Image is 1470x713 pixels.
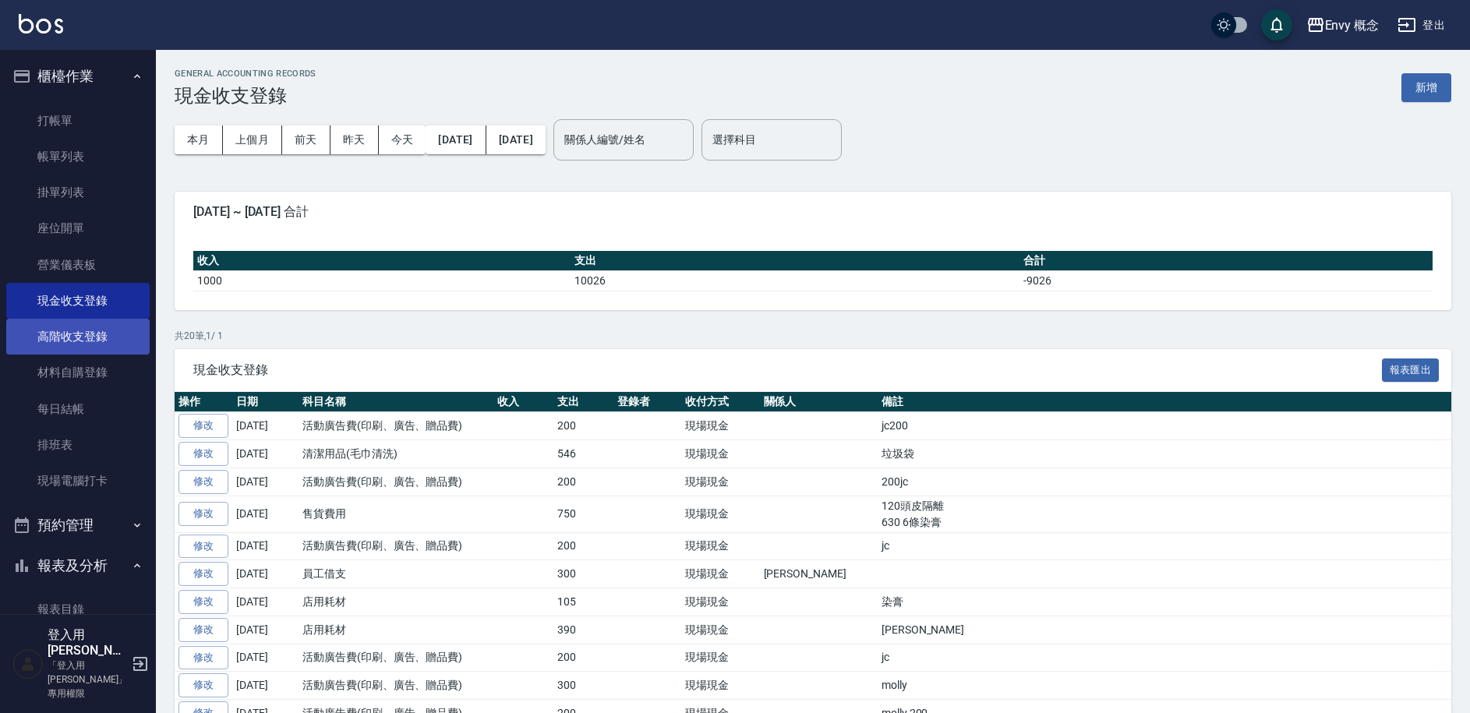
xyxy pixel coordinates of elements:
[6,505,150,545] button: 預約管理
[6,56,150,97] button: 櫃檯作業
[553,468,613,496] td: 200
[878,644,1451,672] td: jc
[48,658,127,701] p: 「登入用[PERSON_NAME]」專用權限
[223,125,282,154] button: 上個月
[878,588,1451,616] td: 染膏
[232,616,299,644] td: [DATE]
[193,362,1382,378] span: 現金收支登錄
[493,392,553,412] th: 收入
[299,392,493,412] th: 科目名稱
[299,644,493,672] td: 活動廣告費(印刷、廣告、贈品費)
[379,125,426,154] button: 今天
[553,392,613,412] th: 支出
[553,440,613,468] td: 546
[681,496,760,532] td: 現場現金
[553,616,613,644] td: 390
[1019,270,1433,291] td: -9026
[232,532,299,560] td: [DATE]
[681,532,760,560] td: 現場現金
[12,648,44,679] img: Person
[878,440,1451,468] td: 垃圾袋
[681,644,760,672] td: 現場現金
[1391,11,1451,40] button: 登出
[178,502,228,526] a: 修改
[299,468,493,496] td: 活動廣告費(印刷、廣告、贈品費)
[6,427,150,463] a: 排班表
[6,545,150,586] button: 報表及分析
[299,560,493,588] td: 員工借支
[175,392,232,412] th: 操作
[1300,9,1386,41] button: Envy 概念
[178,646,228,670] a: 修改
[1401,79,1451,94] a: 新增
[1382,358,1440,383] button: 報表匯出
[681,440,760,468] td: 現場現金
[571,251,1019,271] th: 支出
[330,125,379,154] button: 昨天
[299,672,493,700] td: 活動廣告費(印刷、廣告、贈品費)
[681,392,760,412] th: 收付方式
[760,560,878,588] td: [PERSON_NAME]
[878,412,1451,440] td: jc200
[613,392,681,412] th: 登錄者
[486,125,546,154] button: [DATE]
[175,69,316,79] h2: GENERAL ACCOUNTING RECORDS
[178,414,228,438] a: 修改
[6,355,150,390] a: 材料自購登錄
[681,616,760,644] td: 現場現金
[681,560,760,588] td: 現場現金
[175,329,1451,343] p: 共 20 筆, 1 / 1
[232,412,299,440] td: [DATE]
[553,644,613,672] td: 200
[553,672,613,700] td: 300
[571,270,1019,291] td: 10026
[553,496,613,532] td: 750
[232,496,299,532] td: [DATE]
[232,468,299,496] td: [DATE]
[232,588,299,616] td: [DATE]
[1401,73,1451,102] button: 新增
[1019,251,1433,271] th: 合計
[193,251,571,271] th: 收入
[175,85,316,107] h3: 現金收支登錄
[178,442,228,466] a: 修改
[681,588,760,616] td: 現場現金
[232,392,299,412] th: 日期
[1325,16,1380,35] div: Envy 概念
[299,440,493,468] td: 清潔用品(毛巾清洗)
[6,175,150,210] a: 掛單列表
[878,496,1451,532] td: 120頭皮隔離 630 6條染膏
[178,535,228,559] a: 修改
[878,392,1451,412] th: 備註
[232,440,299,468] td: [DATE]
[193,270,571,291] td: 1000
[878,672,1451,700] td: molly
[681,412,760,440] td: 現場現金
[193,204,1433,220] span: [DATE] ~ [DATE] 合計
[19,14,63,34] img: Logo
[299,412,493,440] td: 活動廣告費(印刷、廣告、贈品費)
[878,616,1451,644] td: [PERSON_NAME]
[232,560,299,588] td: [DATE]
[6,391,150,427] a: 每日結帳
[232,672,299,700] td: [DATE]
[6,463,150,499] a: 現場電腦打卡
[178,562,228,586] a: 修改
[681,468,760,496] td: 現場現金
[299,588,493,616] td: 店用耗材
[175,125,223,154] button: 本月
[760,392,878,412] th: 關係人
[1261,9,1292,41] button: save
[6,319,150,355] a: 高階收支登錄
[6,283,150,319] a: 現金收支登錄
[232,644,299,672] td: [DATE]
[878,468,1451,496] td: 200jc
[178,618,228,642] a: 修改
[282,125,330,154] button: 前天
[553,532,613,560] td: 200
[6,247,150,283] a: 營業儀表板
[178,470,228,494] a: 修改
[1382,362,1440,376] a: 報表匯出
[48,627,127,658] h5: 登入用[PERSON_NAME]
[6,103,150,139] a: 打帳單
